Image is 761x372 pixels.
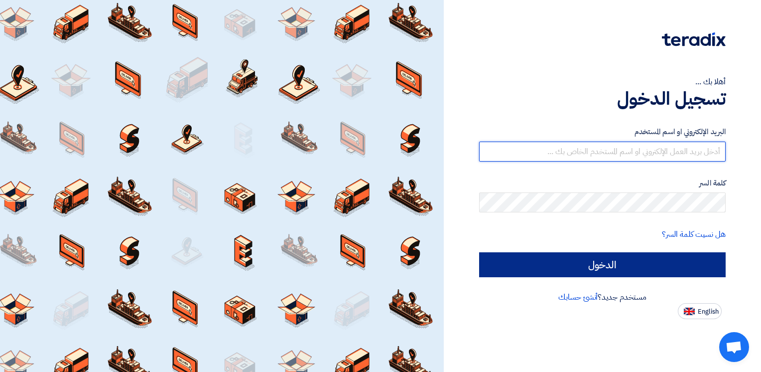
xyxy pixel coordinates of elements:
a: Open chat [719,332,749,362]
span: English [698,308,719,315]
h1: تسجيل الدخول [479,88,726,110]
div: مستخدم جديد؟ [479,291,726,303]
img: en-US.png [684,308,695,315]
button: English [678,303,722,319]
a: هل نسيت كلمة السر؟ [662,228,726,240]
label: كلمة السر [479,178,726,189]
div: أهلا بك ... [479,76,726,88]
img: Teradix logo [662,32,726,46]
input: الدخول [479,252,726,277]
label: البريد الإلكتروني او اسم المستخدم [479,126,726,138]
input: أدخل بريد العمل الإلكتروني او اسم المستخدم الخاص بك ... [479,142,726,162]
a: أنشئ حسابك [558,291,598,303]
